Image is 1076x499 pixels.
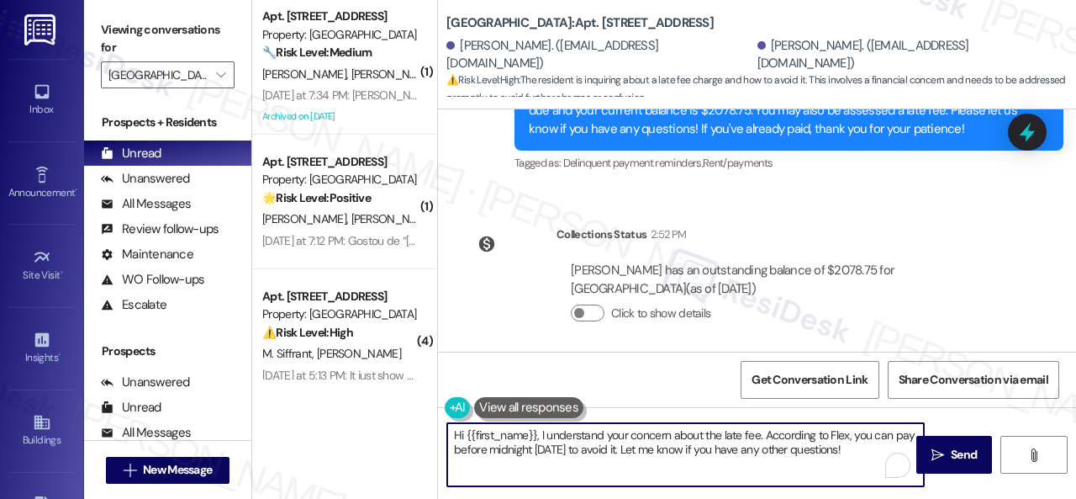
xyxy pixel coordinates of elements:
span: Rent/payments [703,156,773,170]
button: Send [916,436,992,474]
div: Tagged as: [514,151,1063,175]
div: Escalate [101,296,166,314]
a: Buildings [8,408,76,454]
b: [GEOGRAPHIC_DATA]: Apt. [STREET_ADDRESS] [446,14,714,32]
span: Share Conversation via email [899,371,1048,389]
span: : The resident is inquiring about a late fee charge and how to avoid it. This involves a financia... [446,72,1076,108]
div: Property: [GEOGRAPHIC_DATA] [262,171,418,188]
button: Get Conversation Link [741,361,878,399]
button: Share Conversation via email [888,361,1059,399]
div: Property: [GEOGRAPHIC_DATA] [262,305,418,323]
div: Collections Status [556,226,646,243]
strong: ⚠️ Risk Level: High [262,325,353,340]
a: Inbox [8,77,76,123]
div: Maintenance [101,246,193,263]
span: • [61,267,63,279]
span: Delinquent payment reminders , [563,156,703,170]
div: Apt. [STREET_ADDRESS] [262,288,418,305]
i:  [124,464,136,477]
label: Click to show details [611,305,710,322]
i:  [931,449,944,462]
div: Unanswered [101,170,190,188]
div: Prospects + Residents [84,114,251,131]
span: [PERSON_NAME] [351,66,440,82]
span: M. Siffrant [262,346,317,361]
div: Prospects [84,342,251,360]
label: Viewing conversations for [101,17,235,61]
div: All Messages [101,195,191,213]
div: Unread [101,145,161,162]
strong: 🔧 Risk Level: Medium [262,45,372,60]
div: Review follow-ups [101,220,219,238]
div: WO Follow-ups [101,271,204,289]
span: [PERSON_NAME] [317,346,401,361]
div: Unread [101,399,161,417]
div: Archived on [DATE] [261,106,419,127]
div: [DATE] at 7:34 PM: [PERSON_NAME] thanks yes you do!! [262,88,533,103]
span: • [75,184,77,196]
div: [PERSON_NAME]. ([EMAIL_ADDRESS][DOMAIN_NAME]) [446,37,753,73]
div: Hi [PERSON_NAME] and [PERSON_NAME], how are you? A friendly reminder that your rent is due and yo... [529,84,1036,138]
div: Property: [GEOGRAPHIC_DATA] [262,26,418,44]
div: All Messages [101,424,191,442]
img: ResiDesk Logo [24,14,59,45]
a: Insights • [8,326,76,371]
span: New Message [143,461,212,479]
div: [PERSON_NAME] has an outstanding balance of $2078.75 for [GEOGRAPHIC_DATA] (as of [DATE]) [571,262,998,298]
input: All communities [108,61,208,88]
div: [DATE] at 5:13 PM: It just show up recently couple days ago 🤔 [262,368,563,383]
div: 2:52 PM [646,226,686,243]
span: [PERSON_NAME] [351,211,435,226]
div: Unanswered [101,374,190,391]
button: New Message [106,457,230,484]
a: Site Visit • [8,243,76,289]
textarea: To enrich screen reader interactions, please activate Accessibility in Grammarly extension settings [447,423,924,486]
strong: 🌟 Risk Level: Positive [262,190,371,205]
div: Apt. [STREET_ADDRESS] [262,8,418,25]
span: • [58,349,61,361]
strong: ⚠️ Risk Level: High [446,73,519,87]
div: [PERSON_NAME]. ([EMAIL_ADDRESS][DOMAIN_NAME]) [757,37,1064,73]
i:  [1027,449,1040,462]
span: Send [951,446,977,464]
span: Get Conversation Link [752,371,868,389]
span: [PERSON_NAME] [262,211,351,226]
span: [PERSON_NAME] [262,66,351,82]
div: Apt. [STREET_ADDRESS] [262,153,418,171]
i:  [216,68,225,82]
